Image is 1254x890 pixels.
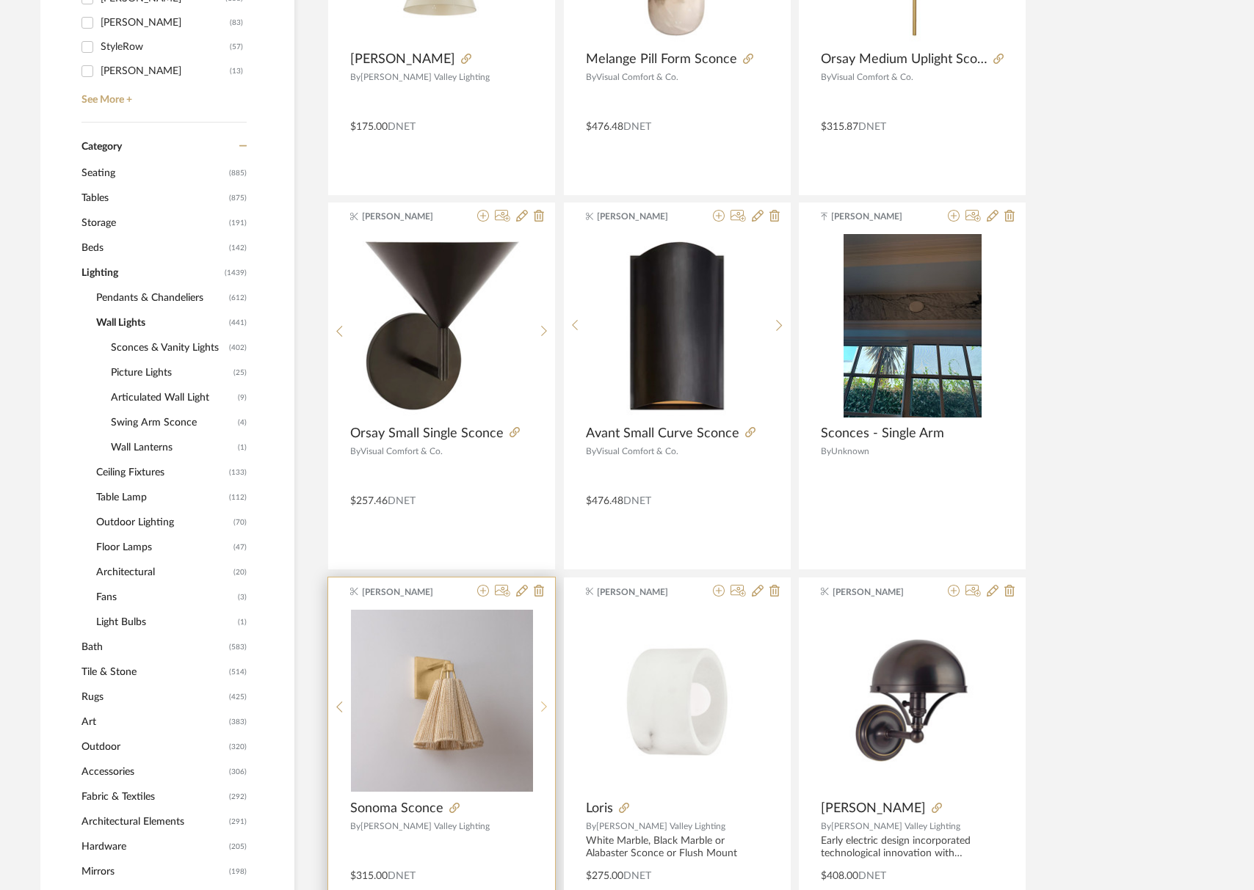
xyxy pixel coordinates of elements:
[831,447,869,456] span: Unknown
[586,426,739,442] span: Avant Small Curve Sconce
[229,486,247,509] span: (112)
[81,710,225,734] span: Art
[81,161,225,186] span: Seating
[229,685,247,709] span: (425)
[229,810,247,834] span: (291)
[360,73,490,81] span: [PERSON_NAME] Valley Lighting
[81,784,225,809] span: Fabric & Textiles
[238,436,247,459] span: (1)
[81,759,225,784] span: Accessories
[229,461,247,484] span: (133)
[238,586,247,609] span: (3)
[623,496,651,506] span: DNET
[111,335,225,360] span: Sconces & Vanity Lights
[81,260,221,285] span: Lighting
[388,122,416,132] span: DNET
[229,186,247,210] span: (875)
[388,496,416,506] span: DNET
[821,447,831,456] span: By
[831,210,924,223] span: [PERSON_NAME]
[821,871,858,881] span: $408.00
[229,211,247,235] span: (191)
[101,35,230,59] div: StyleRow
[96,560,230,585] span: Architectural
[858,122,886,132] span: DNET
[831,73,913,81] span: Visual Comfort & Co.
[233,536,247,559] span: (47)
[362,210,454,223] span: [PERSON_NAME]
[230,11,243,34] div: (83)
[78,83,247,106] a: See More +
[233,561,247,584] span: (20)
[586,871,623,881] span: $275.00
[229,635,247,659] span: (583)
[831,822,960,831] span: [PERSON_NAME] Valley Lighting
[81,211,225,236] span: Storage
[229,735,247,759] span: (320)
[586,610,769,792] img: Loris
[821,800,926,817] span: [PERSON_NAME]
[821,610,1004,792] img: Covington
[81,859,225,884] span: Mirrors
[111,385,234,410] span: Articulated Wall Light
[821,835,1004,860] div: Early electric design incorporated technological innovation with ornamental aesthetics. [PERSON_N...
[81,809,225,834] span: Architectural Elements
[233,361,247,384] span: (25)
[350,822,360,831] span: By
[96,310,225,335] span: Wall Lights
[81,685,225,710] span: Rugs
[229,785,247,809] span: (292)
[229,660,247,684] span: (514)
[586,800,613,817] span: Loris
[350,51,455,68] span: [PERSON_NAME]
[623,871,651,881] span: DNET
[111,435,234,460] span: Wall Lanterns
[229,336,247,360] span: (402)
[96,585,234,610] span: Fans
[101,59,230,83] div: [PERSON_NAME]
[350,73,360,81] span: By
[229,710,247,734] span: (383)
[350,800,443,817] span: Sonoma Sconce
[360,447,443,456] span: Visual Comfort & Co.
[81,834,225,859] span: Hardware
[238,386,247,409] span: (9)
[229,760,247,784] span: (306)
[586,447,596,456] span: By
[596,73,678,81] span: Visual Comfort & Co.
[96,460,225,485] span: Ceiling Fixtures
[351,235,533,417] img: Orsay Small Single Sconce
[230,35,243,59] div: (57)
[821,426,944,442] span: Sconces - Single Arm
[81,734,225,759] span: Outdoor
[350,122,388,132] span: $175.00
[833,586,925,599] span: [PERSON_NAME]
[229,860,247,883] span: (198)
[350,447,360,456] span: By
[388,871,416,881] span: DNET
[81,236,225,260] span: Beds
[596,822,725,831] span: [PERSON_NAME] Valley Lighting
[821,122,858,132] span: $315.87
[229,311,247,335] span: (441)
[350,426,504,442] span: Orsay Small Single Sconce
[351,234,533,417] div: 1
[96,535,230,560] span: Floor Lamps
[350,496,388,506] span: $257.46
[230,59,243,83] div: (13)
[229,236,247,260] span: (142)
[858,871,886,881] span: DNET
[821,51,987,68] span: Orsay Medium Uplight Sconce
[586,51,737,68] span: Melange Pill Form Sconce
[225,261,247,285] span: (1439)
[238,610,247,634] span: (1)
[360,822,490,831] span: [PERSON_NAME] Valley Lighting
[229,161,247,185] span: (885)
[229,835,247,858] span: (205)
[623,122,651,132] span: DNET
[81,660,225,685] span: Tile & Stone
[96,610,234,635] span: Light Bulbs
[233,511,247,534] span: (70)
[351,610,533,792] img: Sonoma Sconce
[596,447,678,456] span: Visual Comfort & Co.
